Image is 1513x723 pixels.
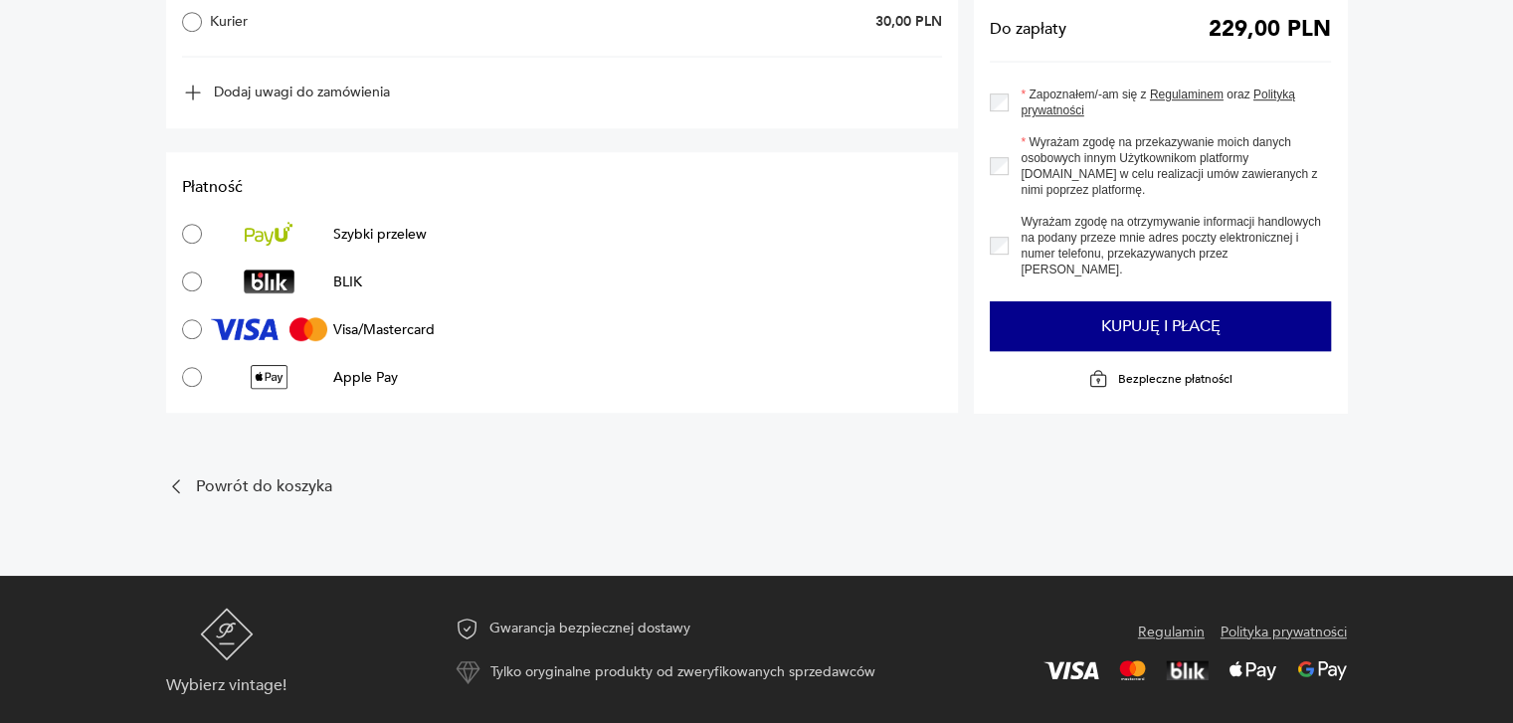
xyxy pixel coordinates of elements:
[1009,214,1331,277] label: Wyrażam zgodę na otrzymywanie informacji handlowych na podany przeze mnie adres poczty elektronic...
[990,301,1331,351] button: Kupuję i płacę
[1009,134,1331,198] label: Wyrażam zgodę na przekazywanie moich danych osobowych innym Użytkownikom platformy [DOMAIN_NAME] ...
[182,271,202,291] input: BLIKBLIK
[182,224,202,244] input: Szybki przelewSzybki przelew
[251,365,288,389] img: Apple Pay
[182,12,202,32] input: Kurier
[1009,87,1331,118] label: Zapoznałem/-am się z oraz
[333,272,362,291] p: BLIK
[990,21,1066,37] span: Do zapłaty
[182,176,942,198] h2: Płatność
[1043,661,1099,679] img: Visa
[1229,660,1277,680] img: Apple Pay
[244,270,294,293] img: BLIK
[490,661,875,683] p: Tylko oryginalne produkty od zweryfikowanych sprzedawców
[1118,371,1232,387] p: Bezpieczne płatności
[1150,88,1224,101] a: Regulaminem
[245,222,292,246] img: Szybki przelew
[456,617,479,640] img: Ikona gwarancji
[200,608,254,660] img: Patyna - sklep z meblami i dekoracjami vintage
[489,618,690,639] p: Gwarancja bezpiecznej dostawy
[333,368,398,387] p: Apple Pay
[1088,369,1108,389] img: Ikona kłódki
[182,319,202,339] input: Visa/MastercardVisa/Mastercard
[166,476,958,496] a: Powrót do koszyka
[333,225,427,244] p: Szybki przelew
[1119,660,1146,680] img: Mastercard
[196,480,332,493] p: Powrót do koszyka
[166,678,286,692] p: Wybierz vintage!
[456,660,480,684] img: Ikona autentyczności
[182,367,202,387] input: Apple PayApple Pay
[182,12,505,32] label: Kurier
[875,12,942,31] p: 30,00 PLN
[1297,660,1347,680] img: Google Pay
[182,82,390,103] button: Dodaj uwagi do zamówienia
[1138,621,1205,644] a: Regulamin
[1209,21,1331,37] span: 229,00 PLN
[1221,621,1347,644] a: Polityka prywatności
[333,320,435,339] p: Visa/Mastercard
[211,317,327,341] img: Visa/Mastercard
[1021,88,1295,117] a: Polityką prywatności
[1166,660,1209,680] img: BLIK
